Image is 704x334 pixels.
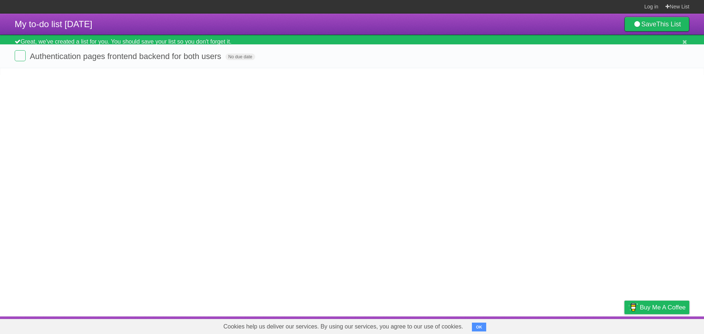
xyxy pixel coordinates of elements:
span: My to-do list [DATE] [15,19,92,29]
span: Buy me a coffee [640,301,686,314]
span: No due date [225,54,255,60]
span: Authentication pages frontend backend for both users [30,52,223,61]
button: OK [472,323,486,331]
label: Done [15,50,26,61]
span: Cookies help us deliver our services. By using our services, you agree to our use of cookies. [216,319,470,334]
a: SaveThis List [624,17,689,32]
img: Buy me a coffee [628,301,638,313]
a: Privacy [615,318,634,332]
a: Developers [551,318,581,332]
a: About [527,318,542,332]
a: Suggest a feature [643,318,689,332]
a: Buy me a coffee [624,301,689,314]
a: Terms [590,318,606,332]
b: This List [656,21,681,28]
